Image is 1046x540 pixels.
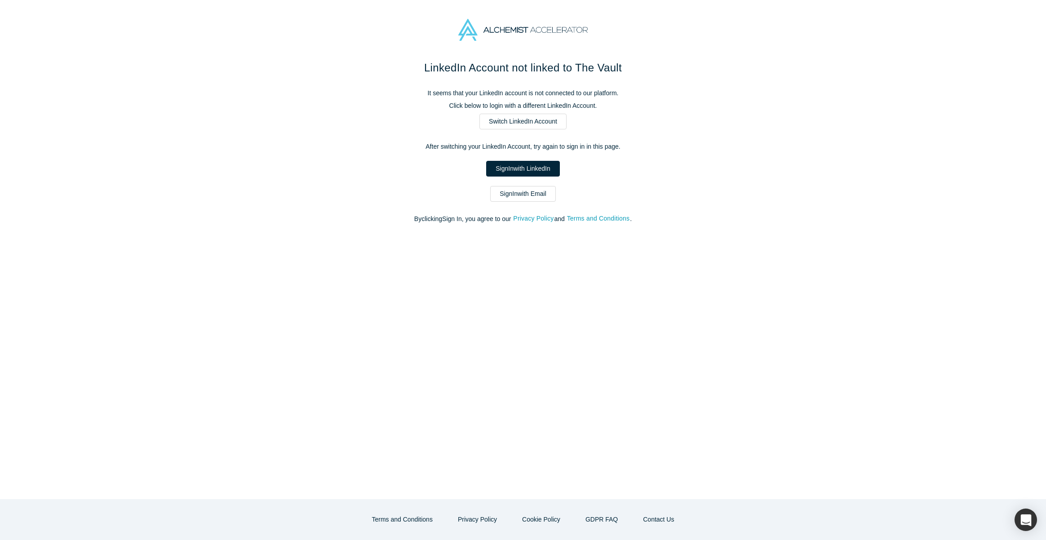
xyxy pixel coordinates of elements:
p: By clicking Sign In , you agree to our and . [334,214,712,224]
h1: LinkedIn Account not linked to The Vault [334,60,712,76]
button: Terms and Conditions [567,213,630,224]
a: Switch LinkedIn Account [479,114,567,129]
p: After switching your LinkedIn Account, try again to sign in in this page. [334,142,712,151]
button: Cookie Policy [513,512,570,527]
p: Click below to login with a different LinkedIn Account. [334,101,712,111]
a: SignInwith Email [490,186,556,202]
button: Terms and Conditions [363,512,442,527]
a: GDPR FAQ [576,512,627,527]
img: Alchemist Accelerator Logo [458,19,588,41]
a: SignInwith LinkedIn [486,161,559,177]
button: Privacy Policy [448,512,506,527]
a: Contact Us [634,512,683,527]
button: Privacy Policy [513,213,554,224]
p: It seems that your LinkedIn account is not connected to our platform. [334,89,712,98]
